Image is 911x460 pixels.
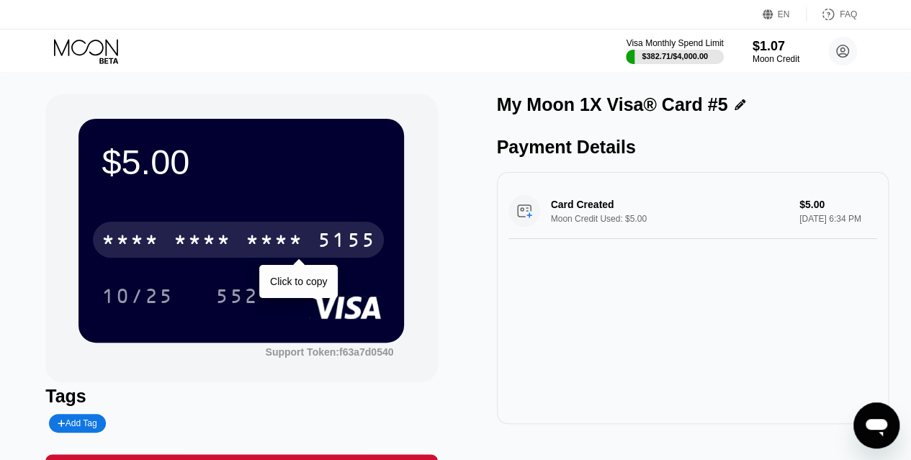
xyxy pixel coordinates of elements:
div: Visa Monthly Spend Limit [626,38,723,48]
iframe: Button to launch messaging window [853,402,899,448]
div: Click to copy [270,276,327,287]
div: Payment Details [497,137,889,158]
div: Moon Credit [753,54,799,64]
div: My Moon 1X Visa® Card #5 [497,94,728,115]
div: FAQ [840,9,857,19]
div: Add Tag [49,414,105,433]
div: $1.07 [753,39,799,54]
div: FAQ [807,7,857,22]
div: 552 [205,278,269,314]
div: $5.00 [102,142,381,182]
div: 5155 [318,230,375,253]
div: 10/25 [91,278,184,314]
div: Visa Monthly Spend Limit$382.71/$4,000.00 [626,38,723,64]
div: 10/25 [102,287,174,310]
div: 552 [215,287,259,310]
div: $382.71 / $4,000.00 [642,52,708,60]
div: EN [778,9,790,19]
div: Add Tag [58,418,97,428]
div: Support Token: f63a7d0540 [265,346,393,358]
div: Support Token:f63a7d0540 [265,346,393,358]
div: Tags [45,386,437,407]
div: EN [763,7,807,22]
div: $1.07Moon Credit [753,39,799,64]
